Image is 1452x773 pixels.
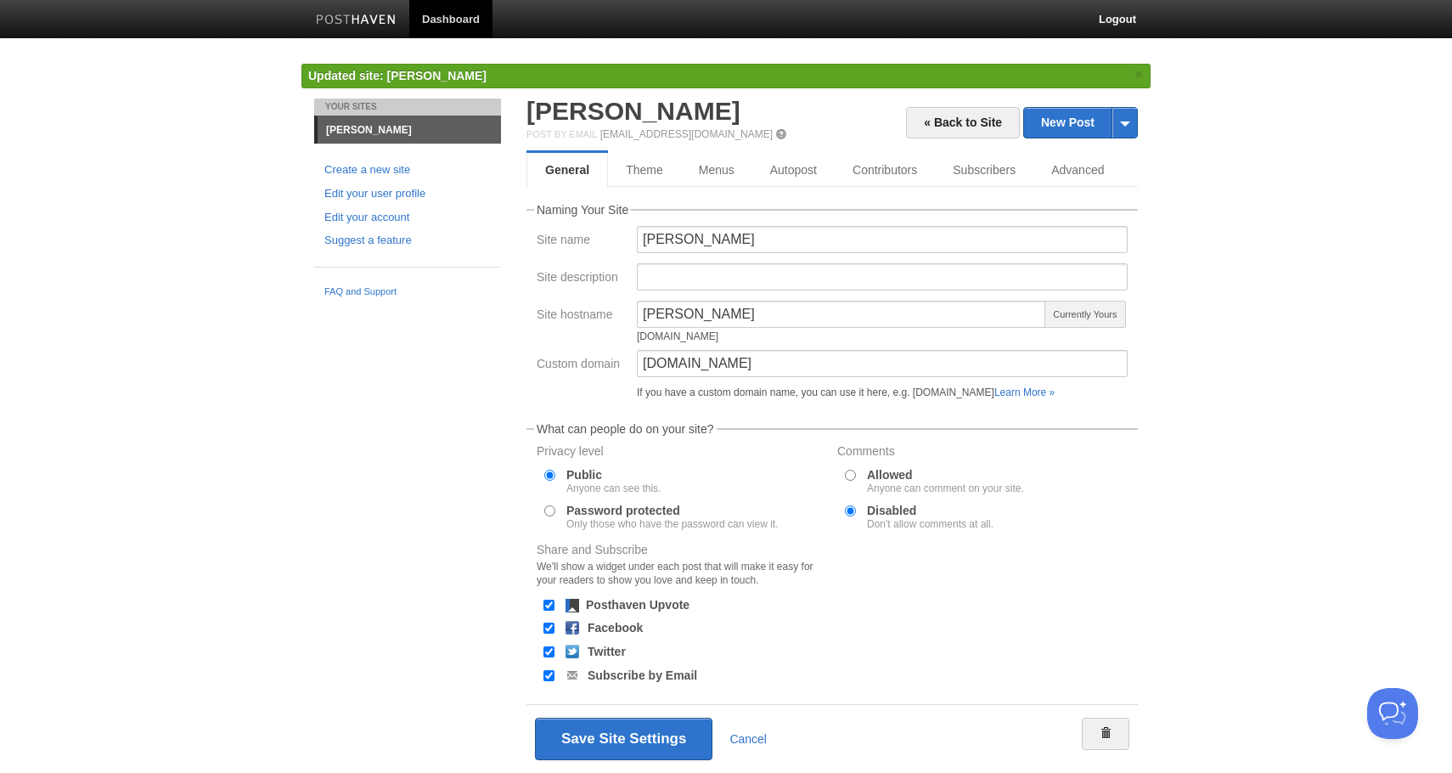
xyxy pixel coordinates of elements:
[526,129,597,139] span: Post by Email
[316,14,397,27] img: Posthaven-bar
[729,732,767,746] a: Cancel
[526,97,740,125] a: [PERSON_NAME]
[637,331,1046,341] div: [DOMAIN_NAME]
[867,469,1024,494] label: Allowed
[566,483,661,494] div: Anyone can see this.
[324,185,491,203] a: Edit your user profile
[308,69,487,82] span: Updated site: [PERSON_NAME]
[537,271,627,287] label: Site description
[537,445,827,461] label: Privacy level
[586,599,689,611] label: Posthaven Upvote
[534,204,631,216] legend: Naming Your Site
[867,519,993,529] div: Don't allow comments at all.
[835,153,935,187] a: Contributors
[537,544,827,591] label: Share and Subscribe
[588,622,643,634] label: Facebook
[318,116,501,144] a: [PERSON_NAME]
[324,209,491,227] a: Edit your account
[1033,153,1122,187] a: Advanced
[537,308,627,324] label: Site hostname
[566,519,778,529] div: Only those who have the password can view it.
[994,386,1055,398] a: Learn More »
[588,646,626,657] label: Twitter
[537,560,827,587] div: We'll show a widget under each post that will make it easy for your readers to show you love and ...
[867,483,1024,494] div: Anyone can comment on your site.
[752,153,835,187] a: Autopost
[608,153,681,187] a: Theme
[534,423,717,435] legend: What can people do on your site?
[324,232,491,250] a: Suggest a feature
[1367,688,1418,739] iframe: Help Scout Beacon - Open
[1024,108,1137,138] a: New Post
[588,669,697,681] label: Subscribe by Email
[935,153,1033,187] a: Subscribers
[324,161,491,179] a: Create a new site
[637,387,1128,398] div: If you have a custom domain name, you can use it here, e.g. [DOMAIN_NAME]
[1131,64,1146,85] a: ×
[906,107,1020,138] a: « Back to Site
[526,153,608,187] a: General
[566,621,579,635] img: facebook.png
[867,505,993,529] label: Disabled
[566,645,579,658] img: twitter.png
[324,285,491,300] a: FAQ and Support
[314,99,501,116] li: Your Sites
[537,358,627,374] label: Custom domain
[535,718,712,760] button: Save Site Settings
[566,469,661,494] label: Public
[537,234,627,250] label: Site name
[600,128,773,140] a: [EMAIL_ADDRESS][DOMAIN_NAME]
[1044,301,1126,328] span: Currently Yours
[681,153,752,187] a: Menus
[566,505,778,529] label: Password protected
[837,445,1128,461] label: Comments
